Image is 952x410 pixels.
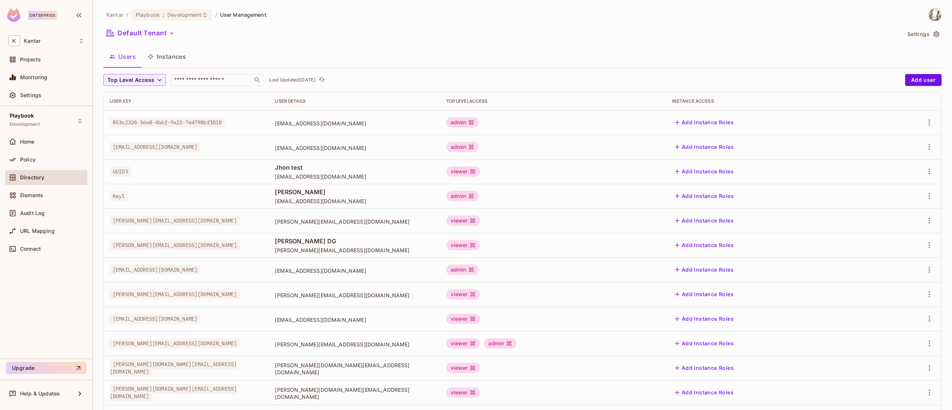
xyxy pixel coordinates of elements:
[446,289,480,300] div: viewer
[110,289,240,299] span: [PERSON_NAME][EMAIL_ADDRESS][DOMAIN_NAME]
[275,120,434,127] span: [EMAIL_ADDRESS][DOMAIN_NAME]
[110,167,131,176] span: UUID3
[672,387,737,398] button: Add Instance Roles
[275,237,434,245] span: [PERSON_NAME] DG
[20,74,48,80] span: Monitoring
[275,173,434,180] span: [EMAIL_ADDRESS][DOMAIN_NAME]
[162,12,165,18] span: :
[110,240,240,250] span: [PERSON_NAME][EMAIL_ADDRESS][DOMAIN_NAME]
[10,113,34,119] span: Playbook
[905,74,942,86] button: Add user
[904,28,942,40] button: Settings
[319,76,325,84] span: refresh
[275,292,434,299] span: [PERSON_NAME][EMAIL_ADDRESS][DOMAIN_NAME]
[275,386,434,400] span: [PERSON_NAME][DOMAIN_NAME][EMAIL_ADDRESS][DOMAIN_NAME]
[275,144,434,151] span: [EMAIL_ADDRESS][DOMAIN_NAME]
[672,190,737,202] button: Add Instance Roles
[106,11,123,18] span: the active workspace
[672,98,870,104] div: Instance Access
[446,387,480,398] div: viewer
[20,391,60,397] span: Help & Updates
[275,316,434,323] span: [EMAIL_ADDRESS][DOMAIN_NAME]
[110,142,200,152] span: [EMAIL_ADDRESS][DOMAIN_NAME]
[672,313,737,325] button: Add Instance Roles
[20,139,35,145] span: Home
[110,359,237,377] span: [PERSON_NAME][DOMAIN_NAME][EMAIL_ADDRESS][DOMAIN_NAME]
[20,157,36,163] span: Policy
[672,362,737,374] button: Add Instance Roles
[20,228,55,234] span: URL Mapping
[446,191,479,201] div: admin
[110,314,200,324] span: [EMAIL_ADDRESS][DOMAIN_NAME]
[20,210,45,216] span: Audit Log
[110,98,263,104] div: User Key
[672,215,737,227] button: Add Instance Roles
[672,116,737,128] button: Add Instance Roles
[20,174,44,180] span: Directory
[136,11,160,18] span: Playbook
[275,188,434,196] span: [PERSON_NAME]
[316,76,326,84] span: Click to refresh data
[110,118,225,127] span: 853c2328-3de8-4b6f-9a22-7e4798bf1018
[10,121,40,127] span: Development
[110,384,237,401] span: [PERSON_NAME][DOMAIN_NAME][EMAIL_ADDRESS][DOMAIN_NAME]
[275,98,434,104] div: User Details
[672,264,737,276] button: Add Instance Roles
[20,192,43,198] span: Elements
[215,11,217,18] li: /
[110,216,240,225] span: [PERSON_NAME][EMAIL_ADDRESS][DOMAIN_NAME]
[275,267,434,274] span: [EMAIL_ADDRESS][DOMAIN_NAME]
[446,142,479,152] div: admin
[275,362,434,376] span: [PERSON_NAME][DOMAIN_NAME][EMAIL_ADDRESS][DOMAIN_NAME]
[110,191,128,201] span: Key1
[446,363,480,373] div: viewer
[446,265,479,275] div: admin
[103,47,142,66] button: Users
[142,47,192,66] button: Instances
[103,74,166,86] button: Top Level Access
[672,337,737,349] button: Add Instance Roles
[24,38,41,44] span: Workspace: Kantar
[8,35,20,46] span: K
[672,166,737,177] button: Add Instance Roles
[7,8,20,22] img: SReyMgAAAABJRU5ErkJggg==
[110,265,200,275] span: [EMAIL_ADDRESS][DOMAIN_NAME]
[446,314,480,324] div: viewer
[6,362,87,374] button: Upgrade
[672,239,737,251] button: Add Instance Roles
[275,198,434,205] span: [EMAIL_ADDRESS][DOMAIN_NAME]
[110,339,240,348] span: [PERSON_NAME][EMAIL_ADDRESS][DOMAIN_NAME]
[20,246,41,252] span: Connect
[317,76,326,84] button: refresh
[275,247,434,254] span: [PERSON_NAME][EMAIL_ADDRESS][DOMAIN_NAME]
[275,218,434,225] span: [PERSON_NAME][EMAIL_ADDRESS][DOMAIN_NAME]
[672,141,737,153] button: Add Instance Roles
[446,215,480,226] div: viewer
[103,27,178,39] button: Default Tenant
[28,11,57,20] div: Enterprise
[446,117,479,128] div: admin
[269,77,316,83] p: Last Updated [DATE]
[20,92,41,98] span: Settings
[20,57,41,63] span: Projects
[275,163,434,172] span: Jhon test
[446,166,480,177] div: viewer
[446,98,660,104] div: Top Level Access
[275,341,434,348] span: [PERSON_NAME][EMAIL_ADDRESS][DOMAIN_NAME]
[929,9,941,21] img: Spoorthy D Gopalagowda
[672,288,737,300] button: Add Instance Roles
[446,338,480,349] div: viewer
[167,11,202,18] span: Development
[446,240,480,250] div: viewer
[484,338,517,349] div: admin
[126,11,128,18] li: /
[107,76,154,85] span: Top Level Access
[220,11,267,18] span: User Management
